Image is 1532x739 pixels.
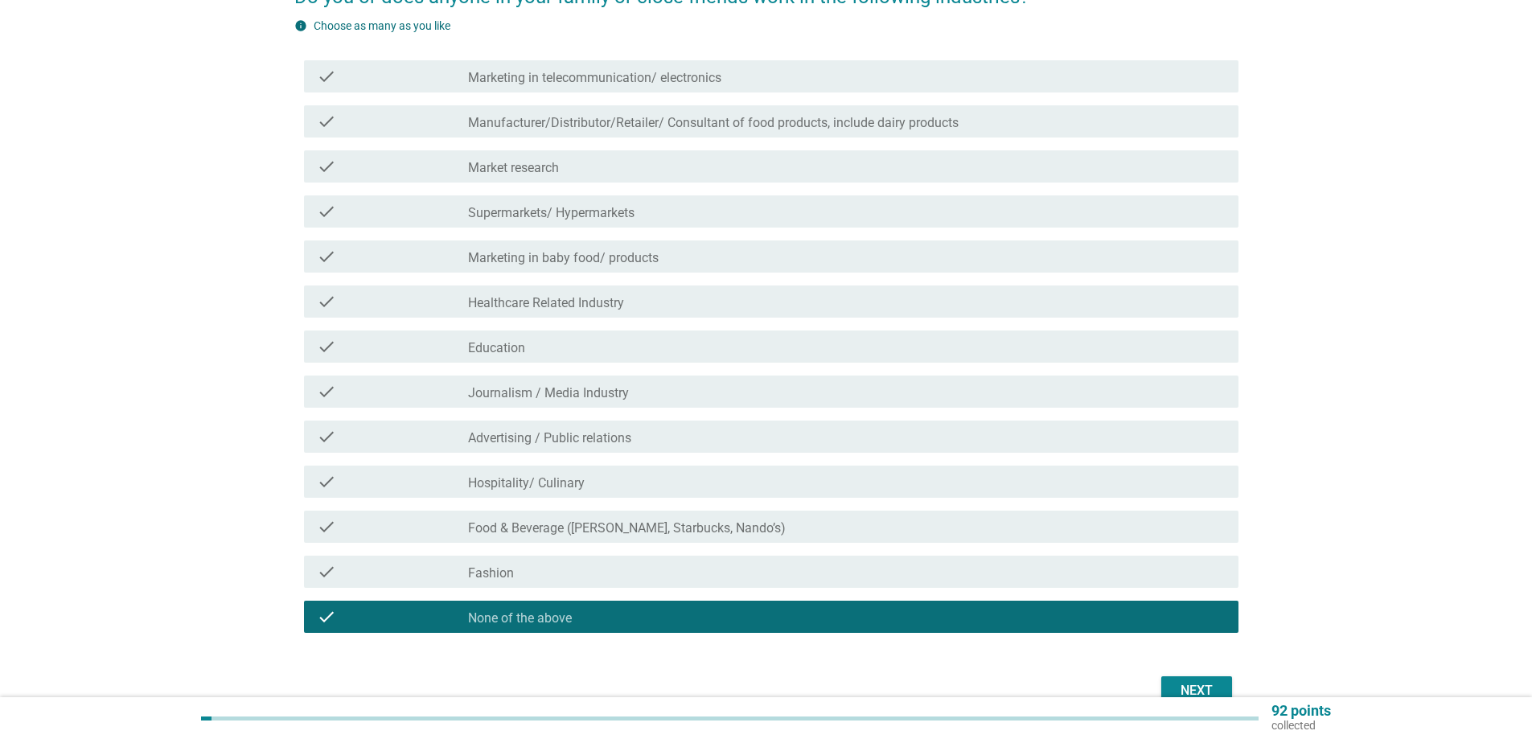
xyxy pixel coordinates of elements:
label: Manufacturer/Distributor/Retailer/ Consultant of food products, include dairy products [468,115,959,131]
label: Supermarkets/ Hypermarkets [468,205,635,221]
i: check [317,427,336,446]
i: check [317,292,336,311]
label: Fashion [468,565,514,581]
i: check [317,202,336,221]
i: check [317,382,336,401]
i: check [317,607,336,626]
label: Hospitality/ Culinary [468,475,585,491]
i: check [317,157,336,176]
i: check [317,562,336,581]
label: Advertising / Public relations [468,430,631,446]
label: Education [468,340,525,356]
label: Marketing in telecommunication/ electronics [468,70,721,86]
label: Marketing in baby food/ products [468,250,659,266]
i: info [294,19,307,32]
p: 92 points [1271,704,1331,718]
label: Healthcare Related Industry [468,295,624,311]
label: Choose as many as you like [314,19,450,32]
i: check [317,247,336,266]
label: None of the above [468,610,572,626]
i: check [317,472,336,491]
i: check [317,112,336,131]
i: check [317,337,336,356]
i: check [317,517,336,536]
label: Journalism / Media Industry [468,385,629,401]
label: Food & Beverage ([PERSON_NAME], Starbucks, Nando’s) [468,520,786,536]
label: Market research [468,160,559,176]
div: Next [1174,681,1219,700]
i: check [317,67,336,86]
button: Next [1161,676,1232,705]
p: collected [1271,718,1331,733]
